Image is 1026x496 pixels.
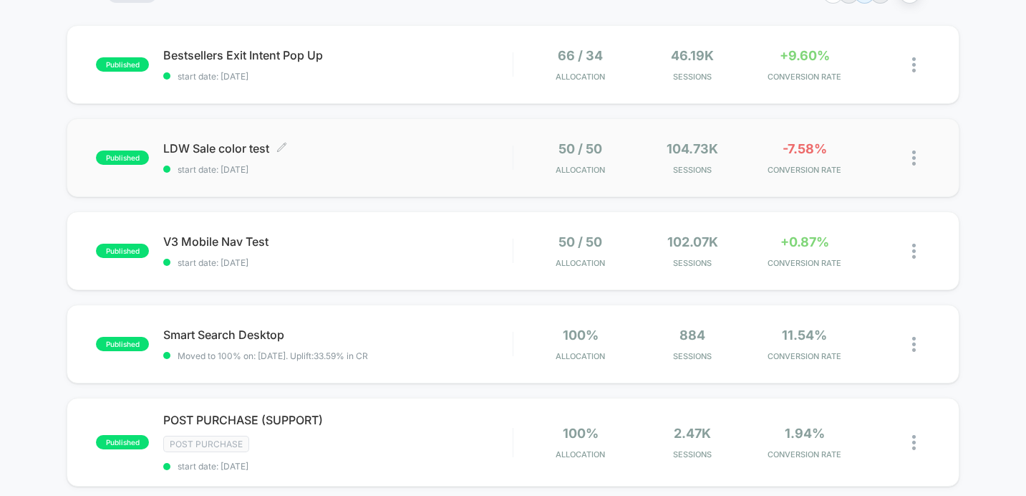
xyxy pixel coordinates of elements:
[752,258,857,268] span: CONVERSION RATE
[163,461,513,472] span: start date: [DATE]
[912,151,916,166] img: close
[96,57,149,72] span: published
[556,449,605,459] span: Allocation
[782,328,827,343] span: 11.54%
[163,413,513,427] span: POST PURCHASE (SUPPORT)
[558,234,602,249] span: 50 / 50
[780,48,830,63] span: +9.60%
[163,48,513,62] span: Bestsellers Exit Intent Pop Up
[556,351,605,361] span: Allocation
[783,141,827,156] span: -7.58%
[640,258,745,268] span: Sessions
[780,234,829,249] span: +0.87%
[752,351,857,361] span: CONVERSION RATE
[640,449,745,459] span: Sessions
[163,257,513,268] span: start date: [DATE]
[667,141,718,156] span: 104.73k
[96,151,149,165] span: published
[556,72,605,82] span: Allocation
[912,244,916,259] img: close
[674,426,711,441] span: 2.47k
[640,165,745,175] span: Sessions
[556,165,605,175] span: Allocation
[163,164,513,175] span: start date: [DATE]
[96,435,149,449] span: published
[563,328,599,343] span: 100%
[752,165,857,175] span: CONVERSION RATE
[912,337,916,352] img: close
[163,141,513,156] span: LDW Sale color test
[96,244,149,258] span: published
[558,141,602,156] span: 50 / 50
[558,48,603,63] span: 66 / 34
[163,234,513,249] span: V3 Mobile Nav Test
[912,57,916,72] img: close
[671,48,714,63] span: 46.19k
[752,72,857,82] span: CONVERSION RATE
[163,71,513,82] span: start date: [DATE]
[96,337,149,351] span: published
[912,435,916,450] img: close
[563,426,599,441] span: 100%
[640,72,745,82] span: Sessions
[163,436,249,452] span: Post Purchase
[163,328,513,342] span: Smart Search Desktop
[667,234,718,249] span: 102.07k
[556,258,605,268] span: Allocation
[640,351,745,361] span: Sessions
[679,328,705,343] span: 884
[785,426,825,441] span: 1.94%
[178,350,368,361] span: Moved to 100% on: [DATE] . Uplift: 33.59% in CR
[752,449,857,459] span: CONVERSION RATE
